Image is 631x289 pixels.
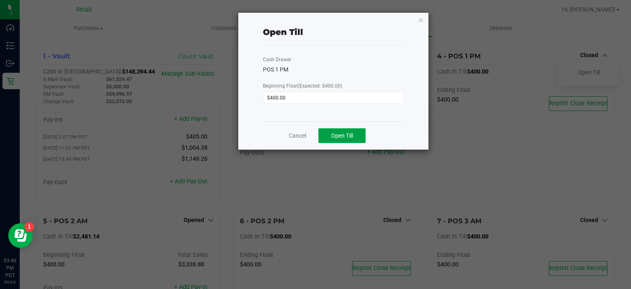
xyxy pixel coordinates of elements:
a: Cancel [289,132,306,140]
span: Open Till [331,132,353,139]
label: Cash Drawer [263,56,291,63]
iframe: Resource center [8,223,33,248]
iframe: Resource center unread badge [24,222,34,232]
div: POS 1 PM [263,65,404,74]
button: Open Till [318,128,366,143]
div: Open Till [263,26,303,38]
span: (Expected: $400.00) [298,83,342,89]
span: Beginning Float [263,83,342,89]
